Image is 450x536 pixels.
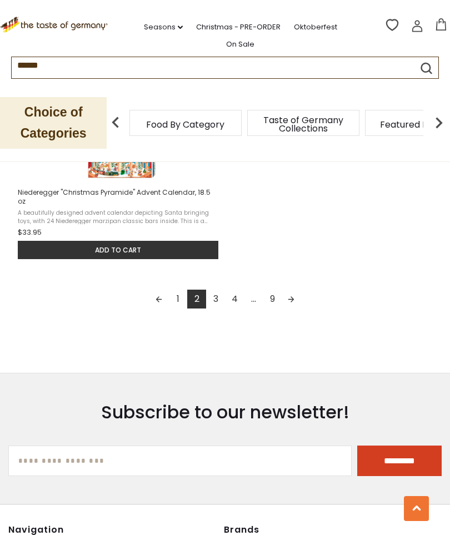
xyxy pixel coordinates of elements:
[18,209,219,224] span: A beautifully designed advent calendar depicting Santa bringing toys, with 24 Niederegger marzipa...
[263,290,282,309] a: 9
[225,290,244,309] a: 4
[8,524,216,535] h4: Navigation
[18,227,42,238] span: $33.95
[428,112,450,134] img: next arrow
[206,290,225,309] a: 3
[146,120,224,129] a: Food By Category
[226,38,254,50] a: On Sale
[294,21,337,33] a: Oktoberfest
[18,241,218,259] button: Add to cart
[8,401,442,423] h3: Subscribe to our newsletter!
[187,290,206,309] a: 2
[259,116,348,133] a: Taste of Germany Collections
[149,290,168,309] a: Previous page
[168,290,187,309] a: 1
[196,21,281,33] a: Christmas - PRE-ORDER
[144,21,183,33] a: Seasons
[224,524,432,535] h4: Brands
[244,290,263,309] span: ...
[8,290,442,312] div: Pagination
[18,88,222,259] a: Niederegger "Christmas Pyramide" Advent Calendar, 18.5 oz
[18,188,219,206] span: Niederegger "Christmas Pyramide" Advent Calendar, 18.5 oz
[104,112,127,134] img: previous arrow
[282,290,301,309] a: Next page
